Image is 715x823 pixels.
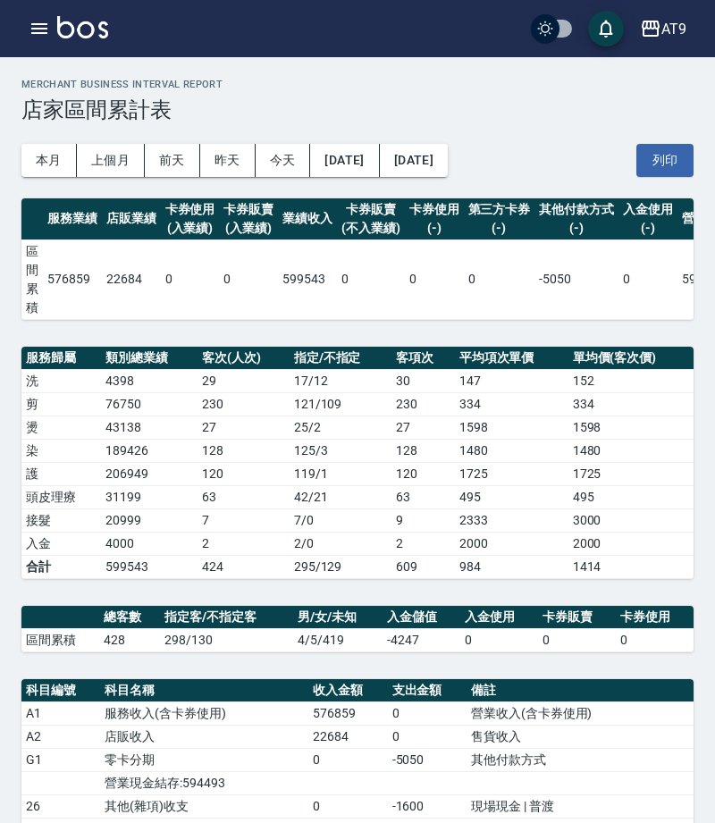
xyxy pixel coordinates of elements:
div: AT9 [661,18,686,40]
td: 295/129 [290,555,392,578]
td: 29 [198,369,290,392]
div: (不入業績) [341,219,400,238]
td: 147 [455,369,568,392]
button: 昨天 [200,144,256,177]
td: G1 [21,748,100,771]
th: 科目編號 [21,679,100,702]
th: 指定/不指定 [290,347,392,370]
td: 128 [391,439,454,462]
td: 1725 [568,462,694,485]
th: 備註 [467,679,694,702]
td: 119 / 1 [290,462,392,485]
button: 前天 [145,144,200,177]
th: 業績收入 [278,198,337,240]
td: 洗 [21,369,101,392]
td: 0 [616,628,694,651]
th: 入金使用 [460,606,538,629]
td: 7 [198,508,290,532]
div: (-) [623,219,673,238]
td: 0 [405,239,464,319]
td: 334 [455,392,568,416]
td: 22684 [102,239,161,319]
td: 25 / 2 [290,416,392,439]
td: 1598 [455,416,568,439]
button: 列印 [636,144,694,177]
th: 客次(人次) [198,347,290,370]
th: 指定客/不指定客 [160,606,293,629]
td: 1414 [568,555,694,578]
td: 接髮 [21,508,101,532]
th: 男/女/未知 [293,606,383,629]
div: 其他付款方式 [539,200,614,219]
button: 上個月 [77,144,145,177]
td: 營業收入(含卡券使用) [467,701,694,725]
td: 9 [391,508,454,532]
td: 2 [391,532,454,555]
td: 63 [198,485,290,508]
button: 今天 [256,144,311,177]
div: (-) [409,219,459,238]
td: 495 [455,485,568,508]
th: 平均項次單價 [455,347,568,370]
button: [DATE] [310,144,379,177]
td: 現場現金 | 普渡 [467,794,694,818]
td: 0 [388,701,467,725]
td: 售貨收入 [467,725,694,748]
td: 區間累積 [21,239,43,319]
td: 599543 [278,239,337,319]
td: 合計 [21,555,101,578]
td: 染 [21,439,101,462]
td: 2 [198,532,290,555]
td: 152 [568,369,694,392]
td: 剪 [21,392,101,416]
td: 護 [21,462,101,485]
td: 4/5/419 [293,628,383,651]
td: 334 [568,392,694,416]
td: 120 [391,462,454,485]
td: 26 [21,794,100,818]
td: 1480 [455,439,568,462]
td: 1480 [568,439,694,462]
th: 店販業績 [102,198,161,240]
td: 576859 [43,239,102,319]
div: (入業績) [223,219,273,238]
td: 31199 [101,485,198,508]
h3: 店家區間累計表 [21,97,694,122]
td: 0 [464,239,535,319]
td: 2000 [455,532,568,555]
td: 2 / 0 [290,532,392,555]
td: 零卡分期 [100,748,308,771]
div: (-) [468,219,531,238]
td: 576859 [308,701,387,725]
table: a dense table [21,606,694,652]
h2: Merchant Business Interval Report [21,79,694,90]
td: 298/130 [160,628,293,651]
td: 1598 [568,416,694,439]
img: Logo [57,16,108,38]
td: 27 [198,416,290,439]
div: 入金使用 [623,200,673,219]
th: 科目名稱 [100,679,308,702]
td: 7 / 0 [290,508,392,532]
td: 76750 [101,392,198,416]
td: 189426 [101,439,198,462]
td: 其他付款方式 [467,748,694,771]
td: 599543 [101,555,198,578]
div: 卡券使用 [409,200,459,219]
th: 服務業績 [43,198,102,240]
td: A2 [21,725,100,748]
td: 230 [391,392,454,416]
td: 燙 [21,416,101,439]
th: 服務歸屬 [21,347,101,370]
td: 0 [219,239,278,319]
th: 入金儲值 [383,606,460,629]
td: 0 [308,794,387,818]
td: 0 [337,239,405,319]
div: 卡券販賣 [223,200,273,219]
td: 609 [391,555,454,578]
div: 第三方卡券 [468,200,531,219]
td: -4247 [383,628,460,651]
td: 42 / 21 [290,485,392,508]
td: 0 [538,628,616,651]
td: 頭皮理療 [21,485,101,508]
